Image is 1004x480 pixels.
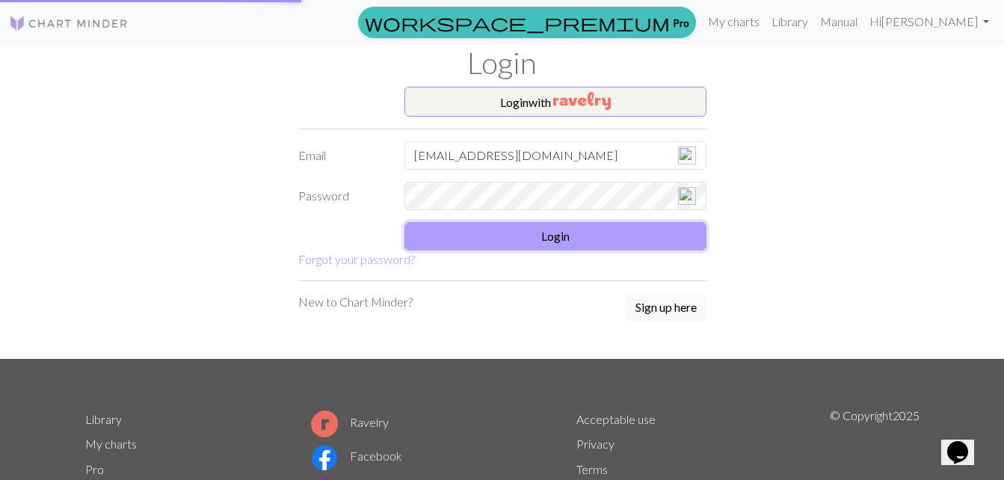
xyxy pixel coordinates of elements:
img: npw-badge-icon-locked.svg [678,187,696,205]
iframe: chat widget [941,420,989,465]
button: Sign up here [626,293,706,321]
label: Password [289,182,396,210]
a: Facebook [311,449,402,463]
a: Sign up here [626,293,706,323]
a: Pro [358,7,696,38]
a: My charts [702,7,766,37]
a: Library [85,412,122,426]
button: Login [404,222,706,250]
img: Logo [9,14,129,32]
label: Email [289,141,396,170]
span: workspace_premium [365,12,670,33]
img: Facebook logo [311,444,338,471]
a: Manual [814,7,863,37]
h1: Login [76,45,928,81]
a: Pro [85,462,104,476]
a: Library [766,7,814,37]
a: Acceptable use [576,412,656,426]
a: My charts [85,437,137,451]
a: Hi[PERSON_NAME] [863,7,995,37]
p: New to Chart Minder? [298,293,413,311]
a: Privacy [576,437,615,451]
a: Ravelry [311,415,389,429]
img: Ravelry [553,92,611,110]
button: Loginwith [404,87,706,117]
a: Forgot your password? [298,252,415,266]
img: Ravelry logo [311,410,338,437]
img: npw-badge-icon-locked.svg [678,147,696,164]
a: Terms [576,462,608,476]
